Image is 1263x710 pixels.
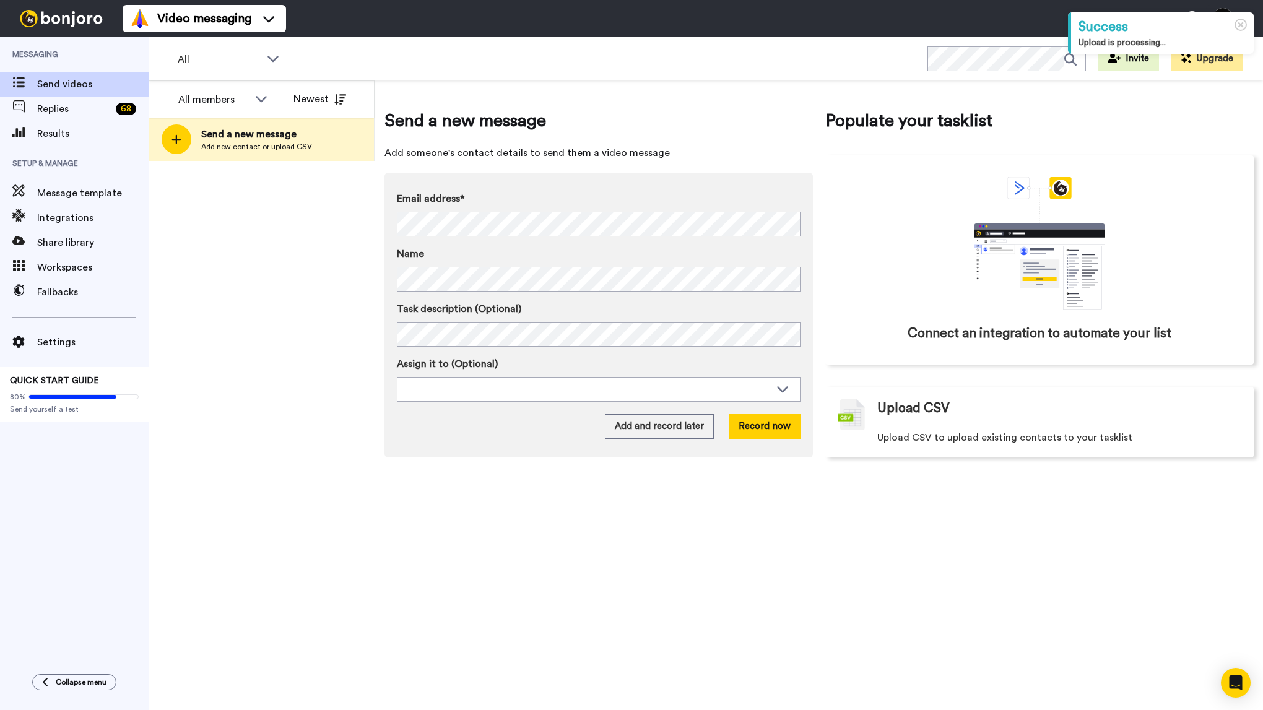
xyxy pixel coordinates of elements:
[397,357,801,371] label: Assign it to (Optional)
[947,177,1132,312] div: animation
[825,108,1254,133] span: Populate your tasklist
[838,399,865,430] img: csv-grey.png
[397,246,424,261] span: Name
[397,301,801,316] label: Task description (Optional)
[605,414,714,439] button: Add and record later
[37,77,149,92] span: Send videos
[284,87,355,111] button: Newest
[10,376,99,385] span: QUICK START GUIDE
[1079,17,1246,37] div: Success
[37,186,149,201] span: Message template
[178,92,249,107] div: All members
[201,127,312,142] span: Send a new message
[1098,46,1159,71] button: Invite
[1079,37,1246,49] div: Upload is processing...
[908,324,1171,343] span: Connect an integration to automate your list
[877,399,950,418] span: Upload CSV
[201,142,312,152] span: Add new contact or upload CSV
[32,674,116,690] button: Collapse menu
[37,260,149,275] span: Workspaces
[37,126,149,141] span: Results
[37,102,111,116] span: Replies
[37,210,149,225] span: Integrations
[56,677,106,687] span: Collapse menu
[10,404,139,414] span: Send yourself a test
[130,9,150,28] img: vm-color.svg
[157,10,251,27] span: Video messaging
[1221,668,1251,698] div: Open Intercom Messenger
[178,52,261,67] span: All
[877,430,1132,445] span: Upload CSV to upload existing contacts to your tasklist
[729,414,801,439] button: Record now
[397,191,801,206] label: Email address*
[37,335,149,350] span: Settings
[116,103,136,115] div: 68
[37,235,149,250] span: Share library
[37,285,149,300] span: Fallbacks
[15,10,108,27] img: bj-logo-header-white.svg
[384,145,813,160] span: Add someone's contact details to send them a video message
[384,108,813,133] span: Send a new message
[10,392,26,402] span: 80%
[1171,46,1243,71] button: Upgrade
